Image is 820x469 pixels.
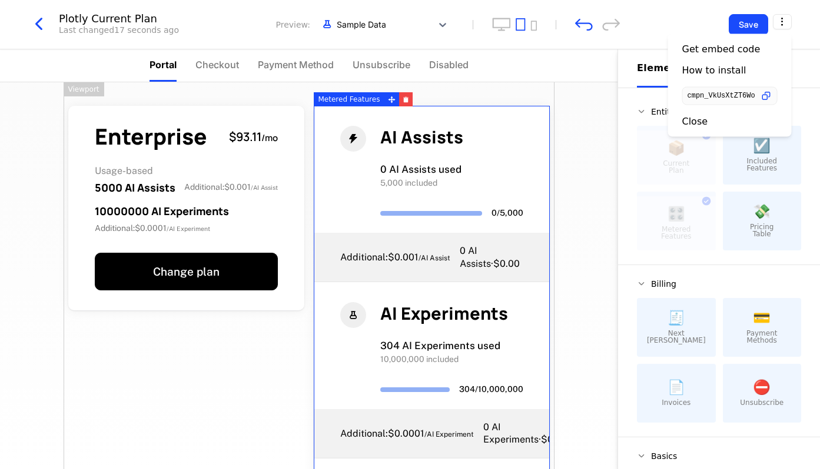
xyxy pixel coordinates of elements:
sub: / AI Assist [251,184,278,191]
sub: / mo [261,132,278,144]
span: 304 AI Experiments used [380,340,500,351]
span: Additional : $0.0001 [340,427,474,440]
span: $93.11 [229,129,261,145]
div: Get embed code [682,43,761,55]
span: AI Assists [380,125,463,149]
span: AI Experiments [380,301,508,325]
span: 0 AI Assists used [380,163,462,175]
span: Usage-based [95,166,278,176]
span: Additional : $0.001 [184,182,278,193]
span: 0 / 5,000 [492,207,523,219]
span: Additional : $0.0001 [95,223,210,234]
span: 5000 AI Assists [95,180,175,195]
sub: / AI Experiment [424,430,474,438]
span: Additional : $0.001 [340,251,450,264]
span: cmpn_VkUsXtZT6Wo [688,92,755,99]
span: 10000000 AI Experiments [95,204,229,218]
i: flask [340,302,366,328]
sub: / AI Assist [419,254,450,262]
span: 304 / 10,000,000 [459,384,523,395]
button: cmpn_VkUsXtZT6Wo [682,87,778,105]
button: Change plan [95,253,278,290]
span: 5,000 included [380,178,437,187]
div: Select action [668,34,792,137]
div: Close [682,115,708,127]
i: thunder [340,126,366,152]
sub: / AI Experiment [167,225,210,232]
span: 0 AI Assists · $0.00 [460,244,523,270]
div: How to install [682,65,746,76]
span: Enterprise [95,126,207,148]
span: 10,000,000 included [380,354,459,364]
span: 0 AI Experiments · $0.00 [483,421,567,446]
